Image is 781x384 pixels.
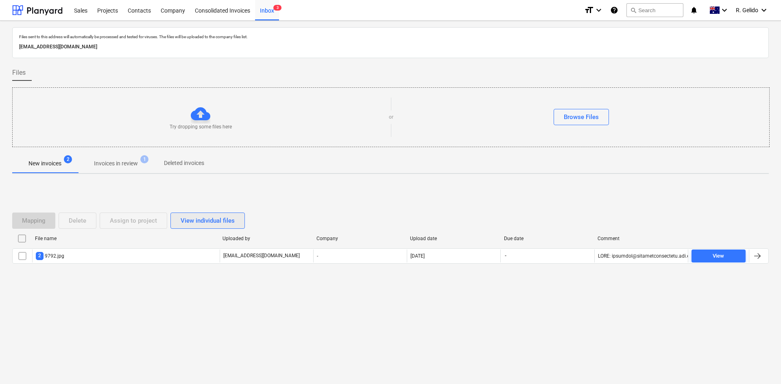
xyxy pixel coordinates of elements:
[316,236,404,241] div: Company
[12,68,26,78] span: Files
[313,249,407,263] div: -
[584,5,594,15] i: format_size
[28,159,61,168] p: New invoices
[170,124,232,130] p: Try dropping some files here
[64,155,72,163] span: 2
[223,236,310,241] div: Uploaded by
[12,87,770,147] div: Try dropping some files hereorBrowse Files
[594,5,604,15] i: keyboard_arrow_down
[94,159,138,168] p: Invoices in review
[598,236,685,241] div: Comment
[35,236,216,241] div: File name
[170,213,245,229] button: View individual files
[740,345,781,384] iframe: Chat Widget
[36,252,44,260] span: 2
[181,215,235,226] div: View individual files
[610,5,618,15] i: Knowledge base
[554,109,609,125] button: Browse Files
[19,34,762,39] p: Files sent to this address will automatically be processed and tested for viruses. The files will...
[140,155,148,163] span: 1
[223,252,300,259] p: [EMAIL_ADDRESS][DOMAIN_NAME]
[713,252,724,261] div: View
[759,5,769,15] i: keyboard_arrow_down
[692,249,746,263] button: View
[630,7,637,13] span: search
[626,3,683,17] button: Search
[36,252,64,260] div: 9792.jpg
[564,112,599,122] div: Browse Files
[504,252,507,259] span: -
[273,5,281,11] span: 3
[389,114,393,121] p: or
[690,5,698,15] i: notifications
[736,7,758,13] span: R. Gelido
[164,159,204,167] p: Deleted invoices
[720,5,729,15] i: keyboard_arrow_down
[410,253,425,259] div: [DATE]
[410,236,497,241] div: Upload date
[504,236,591,241] div: Due date
[19,43,762,51] p: [EMAIL_ADDRESS][DOMAIN_NAME]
